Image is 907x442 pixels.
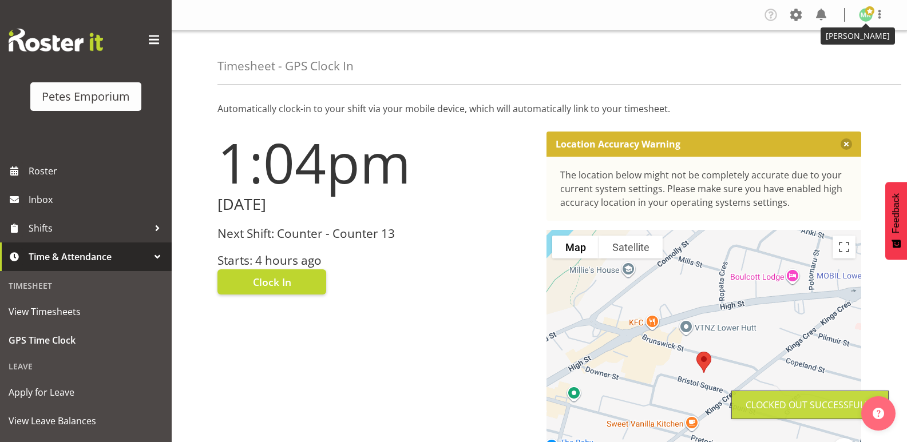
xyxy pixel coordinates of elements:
[9,332,163,349] span: GPS Time Clock
[3,378,169,407] a: Apply for Leave
[9,384,163,401] span: Apply for Leave
[560,168,848,209] div: The location below might not be completely accurate due to your current system settings. Please m...
[841,138,852,150] button: Close message
[29,220,149,237] span: Shifts
[29,191,166,208] span: Inbox
[873,408,884,419] img: help-xxl-2.png
[3,274,169,297] div: Timesheet
[885,182,907,260] button: Feedback - Show survey
[42,88,130,105] div: Petes Emporium
[217,227,533,240] h3: Next Shift: Counter - Counter 13
[217,196,533,213] h2: [DATE]
[3,355,169,378] div: Leave
[833,236,855,258] button: Toggle fullscreen view
[3,297,169,326] a: View Timesheets
[217,59,354,73] h4: Timesheet - GPS Clock In
[217,102,861,116] p: Automatically clock-in to your shift via your mobile device, which will automatically link to you...
[556,138,680,150] p: Location Accuracy Warning
[3,407,169,435] a: View Leave Balances
[29,248,149,265] span: Time & Attendance
[217,254,533,267] h3: Starts: 4 hours ago
[599,236,663,258] button: Show satellite imagery
[9,29,103,51] img: Rosterit website logo
[29,162,166,180] span: Roster
[3,326,169,355] a: GPS Time Clock
[859,8,873,22] img: melanie-richardson713.jpg
[746,398,874,412] div: Clocked out Successfully
[253,274,291,289] span: Clock In
[891,193,901,233] span: Feedback
[217,269,326,294] button: Clock In
[217,132,533,193] h1: 1:04pm
[9,412,163,429] span: View Leave Balances
[9,303,163,320] span: View Timesheets
[552,236,599,258] button: Show street map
